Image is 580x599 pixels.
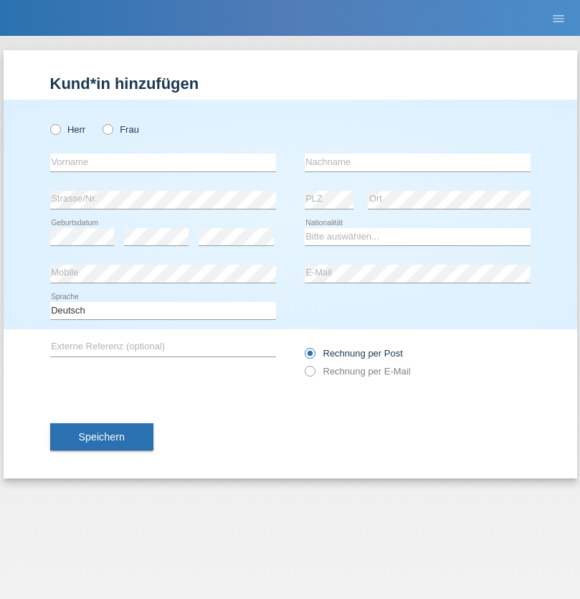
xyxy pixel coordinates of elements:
label: Rechnung per Post [305,348,403,359]
label: Rechnung per E-Mail [305,366,411,377]
button: Speichern [50,423,153,451]
h1: Kund*in hinzufügen [50,75,531,93]
span: Speichern [79,431,125,443]
input: Herr [50,124,60,133]
i: menu [551,11,566,26]
input: Frau [103,124,112,133]
input: Rechnung per E-Mail [305,366,314,384]
label: Frau [103,124,139,135]
a: menu [544,14,573,22]
input: Rechnung per Post [305,348,314,366]
label: Herr [50,124,86,135]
